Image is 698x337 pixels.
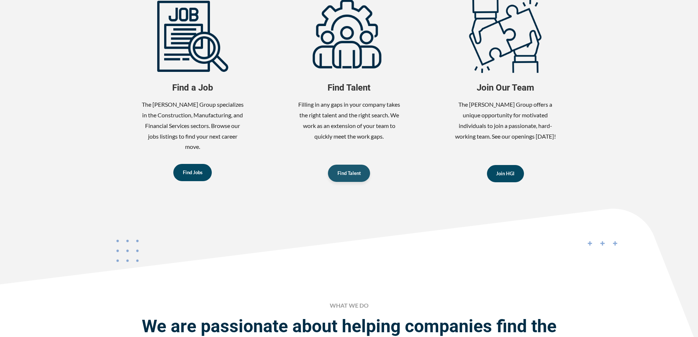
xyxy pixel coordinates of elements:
p: The [PERSON_NAME] Group specializes in the Construction, Manufacturing, and Financial Services se... [141,99,245,152]
a: Join HGI [487,165,524,182]
span: Join Our Team [454,82,557,94]
span: WHAT WE DO [330,302,369,309]
span: Find Talent [297,82,401,94]
a: Find Jobs [173,164,212,181]
p: Filling in any gaps in your company takes the right talent and the right search. We work as an ex... [297,99,401,142]
p: The [PERSON_NAME] Group offers a unique opportunity for motivated individuals to join a passionat... [454,99,557,142]
span: Find Jobs [183,170,203,175]
span: Find a Job [141,82,245,94]
a: Find Talent [328,165,370,182]
span: Join HGI [496,171,514,176]
span: Find Talent [337,171,361,176]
